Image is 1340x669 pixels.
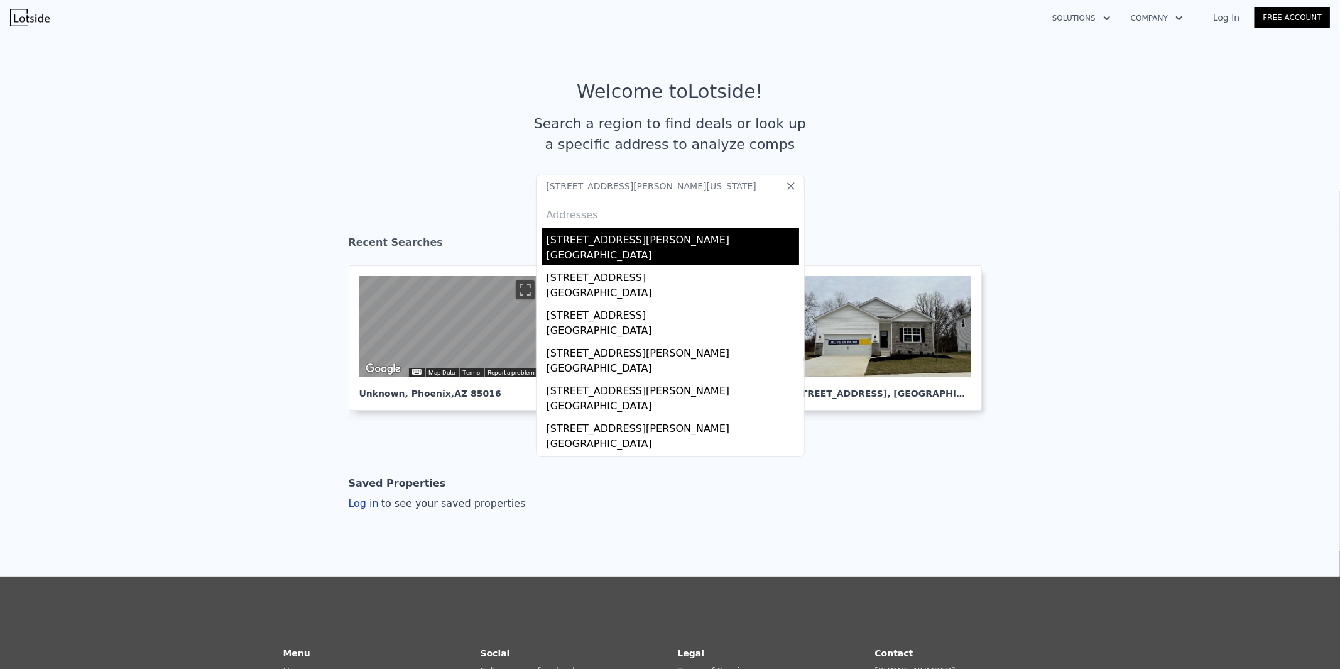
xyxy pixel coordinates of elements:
span: to see your saved properties [379,497,526,509]
input: Search an address or region... [536,175,805,197]
div: [STREET_ADDRESS] , [GEOGRAPHIC_DATA] [792,377,971,400]
a: Report a problem [488,369,535,376]
strong: Legal [678,648,705,658]
div: Log in [349,496,526,511]
strong: Social [481,648,510,658]
button: Solutions [1042,7,1121,30]
img: Google [362,361,404,377]
div: Welcome to Lotside ! [577,80,763,103]
img: Lotside [10,9,50,26]
div: [GEOGRAPHIC_DATA] [547,361,799,379]
div: Map [359,276,539,377]
div: [STREET_ADDRESS][PERSON_NAME] [547,416,799,436]
a: Terms [463,369,481,376]
div: [STREET_ADDRESS] [547,303,799,323]
button: Map Data [429,368,455,377]
div: Saved Properties [349,471,446,496]
div: [STREET_ADDRESS][PERSON_NAME] [547,341,799,361]
button: Keyboard shortcuts [412,369,421,375]
div: Search a region to find deals or look up a specific address to analyze comps [530,113,811,155]
div: [GEOGRAPHIC_DATA] [547,436,799,454]
a: Free Account [1255,7,1330,28]
div: [GEOGRAPHIC_DATA] [547,285,799,303]
div: [STREET_ADDRESS][PERSON_NAME] [547,379,799,399]
div: Recent Searches [349,225,992,265]
a: [STREET_ADDRESS], [GEOGRAPHIC_DATA] [781,265,992,411]
div: [GEOGRAPHIC_DATA] [547,323,799,341]
strong: Contact [875,648,913,658]
button: Toggle fullscreen view [516,280,535,299]
a: Log In [1198,11,1255,24]
div: [STREET_ADDRESS][PERSON_NAME] [547,454,799,474]
a: Map Unknown, Phoenix,AZ 85016 [349,265,560,411]
strong: Menu [283,648,310,658]
div: Addresses [542,197,799,228]
span: , AZ 85016 [451,389,501,399]
div: Unknown , Phoenix [359,377,539,400]
div: [GEOGRAPHIC_DATA] [547,399,799,416]
button: Company [1121,7,1193,30]
div: [STREET_ADDRESS] [547,265,799,285]
div: Street View [359,276,539,377]
a: Open this area in Google Maps (opens a new window) [362,361,404,377]
div: [GEOGRAPHIC_DATA] [547,248,799,265]
div: [STREET_ADDRESS][PERSON_NAME] [547,228,799,248]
